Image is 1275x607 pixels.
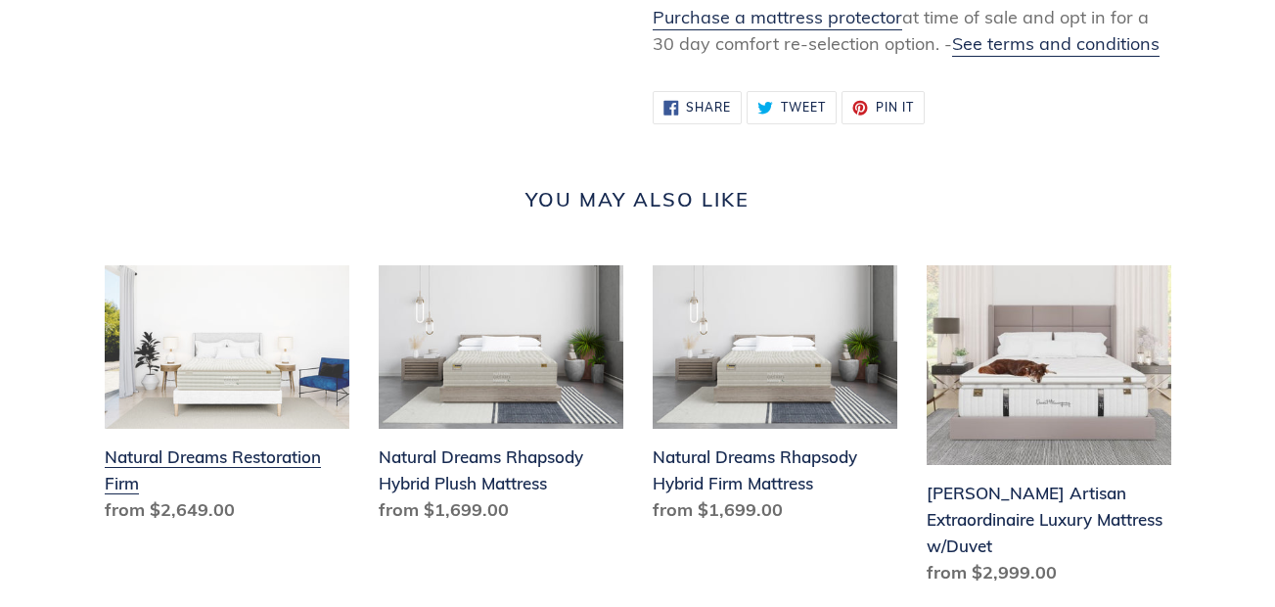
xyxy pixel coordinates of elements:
[876,102,914,114] span: Pin it
[927,265,1171,592] a: Hemingway Artisan Extraordinaire Luxury Mattress w/Duvet
[653,4,1171,57] p: at time of sale and opt in for a 30 day comfort re-selection option. -
[379,265,623,531] a: Natural Dreams Rhapsody Hybrid Plush Mattress
[105,265,349,531] a: Natural Dreams Restoration Firm
[686,102,731,114] span: Share
[781,102,826,114] span: Tweet
[653,6,902,30] a: Purchase a mattress protector
[952,32,1160,57] a: See terms and conditions
[105,188,1171,211] h2: You may also like
[653,265,897,531] a: Natural Dreams Rhapsody Hybrid Firm Mattress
